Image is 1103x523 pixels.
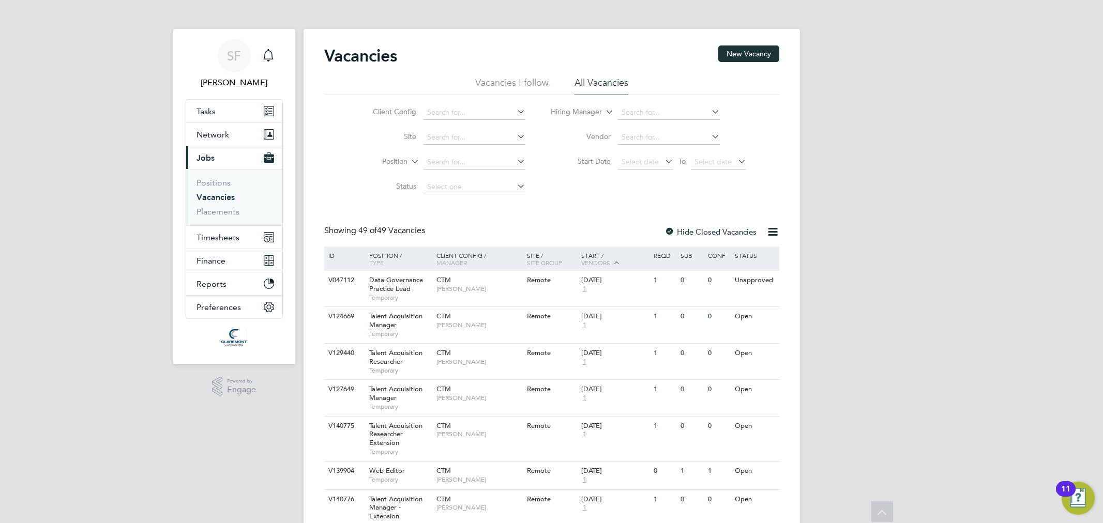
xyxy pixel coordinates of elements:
[369,475,431,484] span: Temporary
[575,76,628,95] li: All Vacancies
[581,503,588,512] span: 1
[527,495,551,503] span: Remote
[358,225,377,236] span: 49 of
[227,386,256,394] span: Engage
[651,462,678,481] div: 0
[618,130,720,145] input: Search for...
[675,155,689,168] span: To
[732,462,777,481] div: Open
[227,49,241,63] span: SF
[581,285,588,294] span: 1
[369,258,384,267] span: Type
[551,132,611,141] label: Vendor
[705,417,732,436] div: 0
[324,45,397,66] h2: Vacancies
[326,462,362,481] div: V139904
[581,312,648,321] div: [DATE]
[581,475,588,484] span: 1
[732,247,777,264] div: Status
[369,330,431,338] span: Temporary
[173,29,295,364] nav: Main navigation
[705,344,732,363] div: 0
[1061,489,1070,502] div: 11
[651,380,678,399] div: 1
[651,490,678,509] div: 1
[678,344,705,363] div: 0
[436,275,451,284] span: CTM
[664,227,757,237] label: Hide Closed Vacancies
[197,279,226,289] span: Reports
[197,256,225,266] span: Finance
[436,358,522,366] span: [PERSON_NAME]
[186,169,282,225] div: Jobs
[186,329,283,346] a: Go to home page
[369,294,431,302] span: Temporary
[732,490,777,509] div: Open
[1062,482,1095,515] button: Open Resource Center, 11 new notifications
[436,466,451,475] span: CTM
[622,157,659,166] span: Select date
[436,321,522,329] span: [PERSON_NAME]
[326,307,362,326] div: V124669
[369,384,422,402] span: Talent Acquisition Manager
[581,422,648,430] div: [DATE]
[357,107,416,116] label: Client Config
[436,430,522,438] span: [PERSON_NAME]
[369,403,431,411] span: Temporary
[186,123,282,146] button: Network
[705,490,732,509] div: 0
[186,226,282,249] button: Timesheets
[527,258,562,267] span: Site Group
[358,225,425,236] span: 49 Vacancies
[357,132,416,141] label: Site
[436,495,451,503] span: CTM
[436,384,451,393] span: CTM
[527,466,551,475] span: Remote
[581,467,648,475] div: [DATE]
[369,312,422,329] span: Talent Acquisition Manager
[436,503,522,512] span: [PERSON_NAME]
[326,344,362,363] div: V129440
[651,247,678,264] div: Reqd
[369,366,431,375] span: Temporary
[651,307,678,326] div: 1
[732,271,777,290] div: Unapproved
[369,421,422,448] span: Talent Acquisition Researcher Extension
[434,247,524,271] div: Client Config /
[475,76,549,95] li: Vacancies I follow
[357,181,416,191] label: Status
[186,146,282,169] button: Jobs
[579,247,651,272] div: Start /
[732,417,777,436] div: Open
[369,348,422,366] span: Talent Acquisition Researcher
[212,377,256,396] a: Powered byEngage
[581,358,588,366] span: 1
[186,76,283,89] span: Sam Fullman
[197,106,216,116] span: Tasks
[369,275,423,293] span: Data Governance Practice Lead
[186,100,282,122] a: Tasks
[197,207,239,217] a: Placements
[581,276,648,285] div: [DATE]
[527,275,551,284] span: Remote
[197,233,239,242] span: Timesheets
[651,417,678,436] div: 1
[705,462,732,481] div: 1
[424,105,525,120] input: Search for...
[694,157,732,166] span: Select date
[705,271,732,290] div: 0
[424,130,525,145] input: Search for...
[197,178,231,188] a: Positions
[369,466,405,475] span: Web Editor
[718,45,779,62] button: New Vacancy
[581,258,610,267] span: Vendors
[186,272,282,295] button: Reports
[436,475,522,484] span: [PERSON_NAME]
[527,348,551,357] span: Remote
[705,307,732,326] div: 0
[436,394,522,402] span: [PERSON_NAME]
[527,384,551,393] span: Remote
[732,307,777,326] div: Open
[197,192,235,202] a: Vacancies
[197,302,241,312] span: Preferences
